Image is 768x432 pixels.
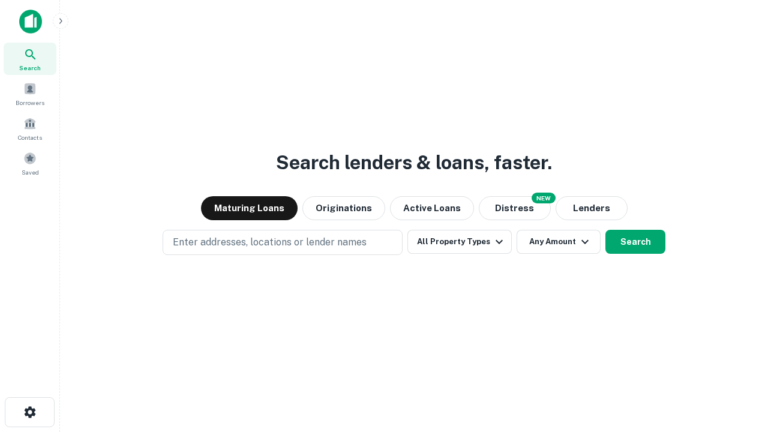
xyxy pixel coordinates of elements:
[19,63,41,73] span: Search
[708,336,768,394] iframe: Chat Widget
[407,230,512,254] button: All Property Types
[556,196,628,220] button: Lenders
[605,230,665,254] button: Search
[18,133,42,142] span: Contacts
[4,77,56,110] a: Borrowers
[201,196,298,220] button: Maturing Loans
[390,196,474,220] button: Active Loans
[532,193,556,203] div: NEW
[4,147,56,179] a: Saved
[517,230,601,254] button: Any Amount
[22,167,39,177] span: Saved
[163,230,403,255] button: Enter addresses, locations or lender names
[4,43,56,75] a: Search
[479,196,551,220] button: Search distressed loans with lien and other non-mortgage details.
[302,196,385,220] button: Originations
[4,112,56,145] a: Contacts
[19,10,42,34] img: capitalize-icon.png
[173,235,367,250] p: Enter addresses, locations or lender names
[16,98,44,107] span: Borrowers
[276,148,552,177] h3: Search lenders & loans, faster.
